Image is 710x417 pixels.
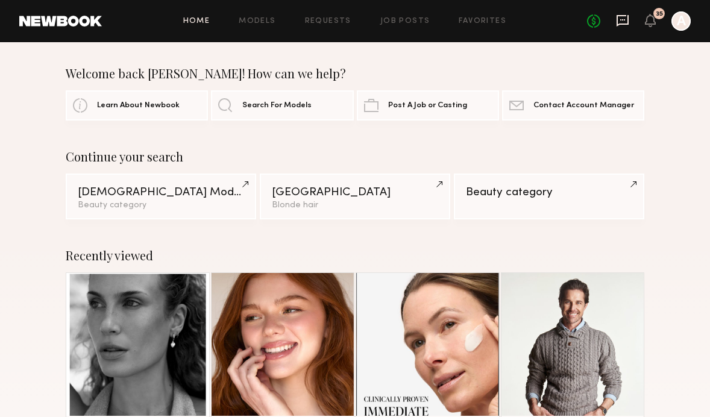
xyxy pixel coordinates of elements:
div: Continue your search [66,149,644,164]
div: Recently viewed [66,248,644,263]
span: Learn About Newbook [97,102,180,110]
a: Home [183,17,210,25]
span: Search For Models [242,102,312,110]
a: Favorites [459,17,506,25]
a: Beauty category [454,174,644,219]
div: Beauty category [78,201,244,210]
a: Post A Job or Casting [357,90,499,121]
a: [GEOGRAPHIC_DATA]Blonde hair [260,174,450,219]
div: [DEMOGRAPHIC_DATA] Models [78,187,244,198]
div: Blonde hair [272,201,438,210]
div: 35 [656,11,663,17]
span: Post A Job or Casting [388,102,467,110]
a: Search For Models [211,90,353,121]
div: Beauty category [466,187,632,198]
a: [DEMOGRAPHIC_DATA] ModelsBeauty category [66,174,256,219]
a: Job Posts [380,17,430,25]
a: A [671,11,691,31]
a: Requests [305,17,351,25]
a: Contact Account Manager [502,90,644,121]
span: Contact Account Manager [533,102,634,110]
a: Models [239,17,275,25]
a: Learn About Newbook [66,90,208,121]
div: [GEOGRAPHIC_DATA] [272,187,438,198]
div: Welcome back [PERSON_NAME]! How can we help? [66,66,644,81]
